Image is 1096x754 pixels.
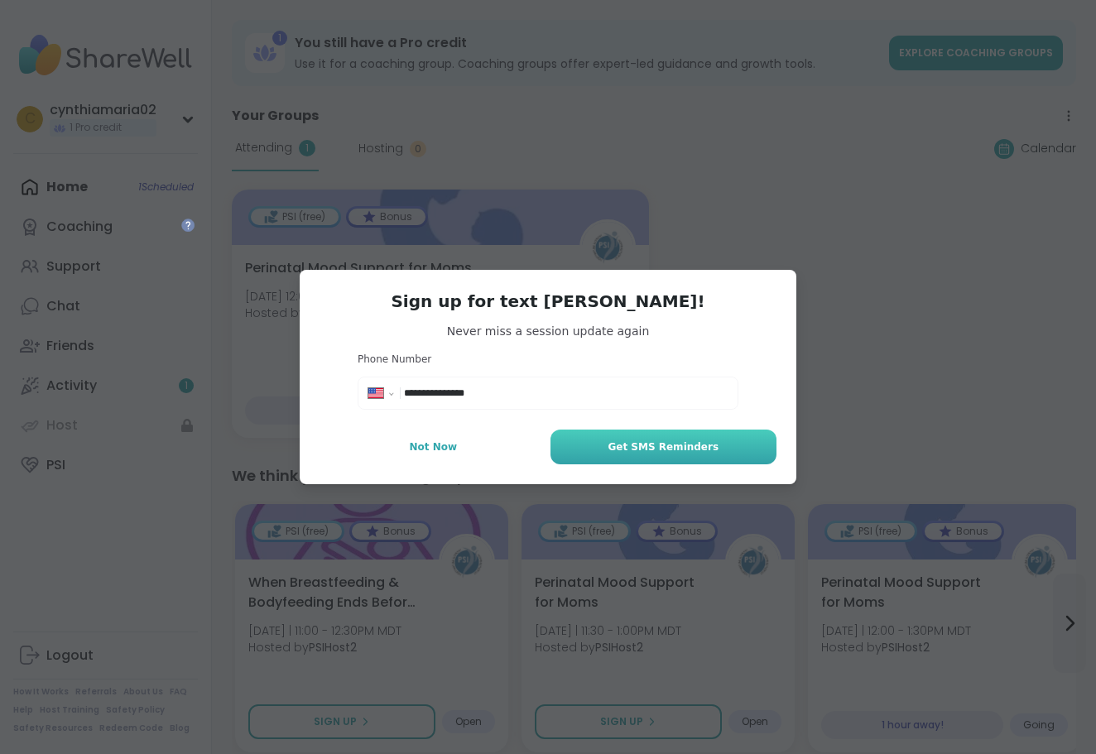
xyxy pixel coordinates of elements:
[320,430,547,464] button: Not Now
[320,323,776,339] span: Never miss a session update again
[320,290,776,313] h3: Sign up for text [PERSON_NAME]!
[368,388,383,398] img: United States
[550,430,776,464] button: Get SMS Reminders
[358,353,738,367] h3: Phone Number
[181,219,195,232] iframe: Spotlight
[409,439,457,454] span: Not Now
[608,439,719,454] span: Get SMS Reminders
